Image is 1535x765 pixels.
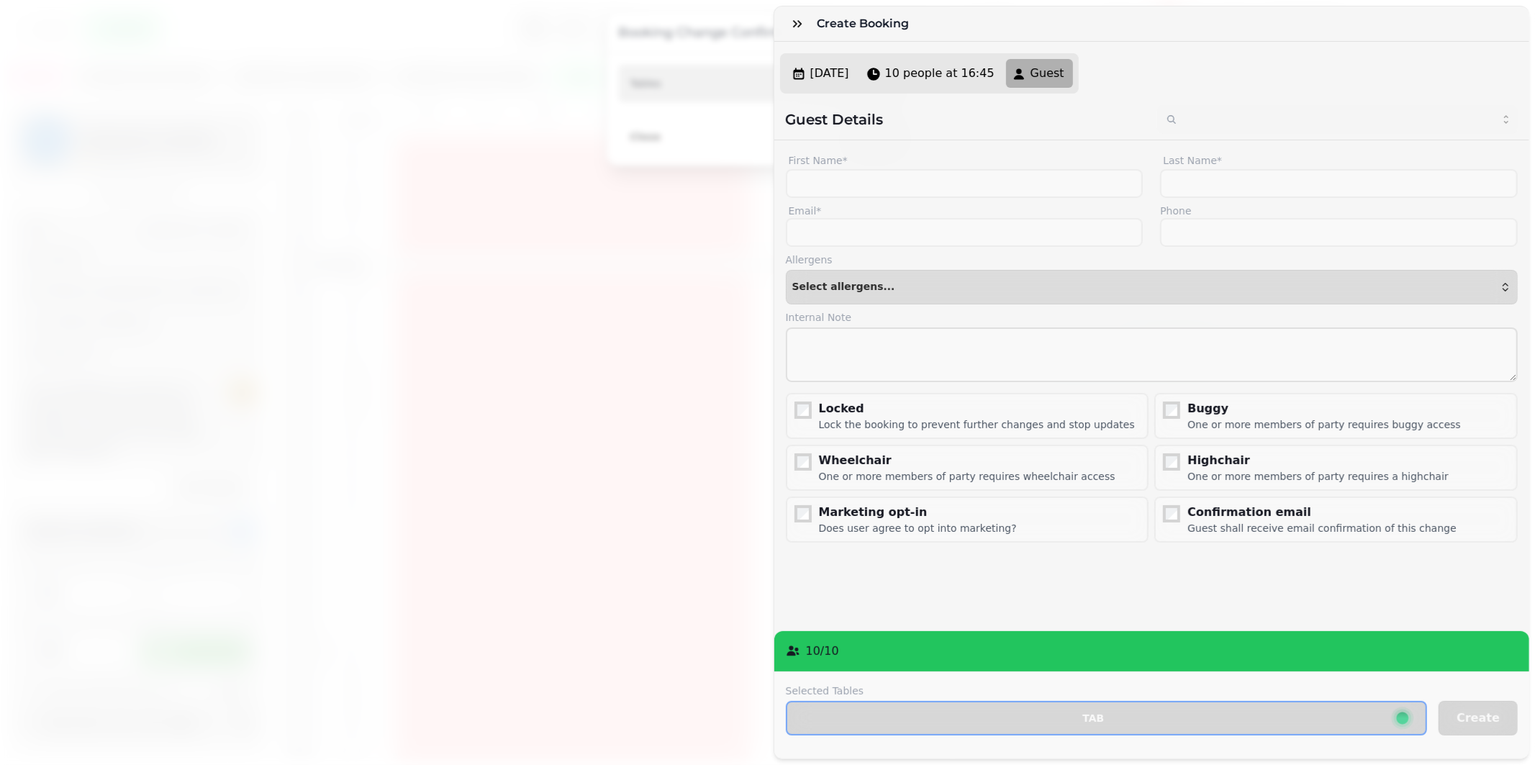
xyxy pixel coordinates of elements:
span: Guest [1031,65,1064,82]
div: Confirmation email [1187,504,1457,521]
div: One or more members of party requires wheelchair access [819,469,1115,484]
label: Internal Note [786,310,1518,325]
h2: Guest Details [786,109,1146,130]
label: First Name* [786,152,1144,169]
div: Marketing opt-in [819,504,1017,521]
label: Email* [786,204,1144,218]
h3: Create Booking [818,15,915,32]
span: Select allergens... [792,281,895,293]
button: Create [1439,701,1518,735]
div: One or more members of party requires buggy access [1187,417,1461,432]
span: Create [1457,712,1500,724]
label: Allergens [786,253,1518,267]
div: Guest shall receive email confirmation of this change [1187,521,1457,535]
div: Highchair [1187,452,1449,469]
div: Lock the booking to prevent further changes and stop updates [819,417,1135,432]
span: [DATE] [810,65,849,82]
div: Does user agree to opt into marketing? [819,521,1017,535]
p: TAB [1082,713,1104,723]
div: Buggy [1187,400,1461,417]
div: Wheelchair [819,452,1115,469]
label: Phone [1160,204,1518,218]
span: 10 people at 16:45 [885,65,995,82]
button: TAB [786,701,1428,735]
p: 10 / 10 [806,643,839,660]
label: Selected Tables [786,684,1428,698]
label: Last Name* [1160,152,1518,169]
button: Select allergens... [786,270,1518,304]
div: One or more members of party requires a highchair [1187,469,1449,484]
div: Locked [819,400,1135,417]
